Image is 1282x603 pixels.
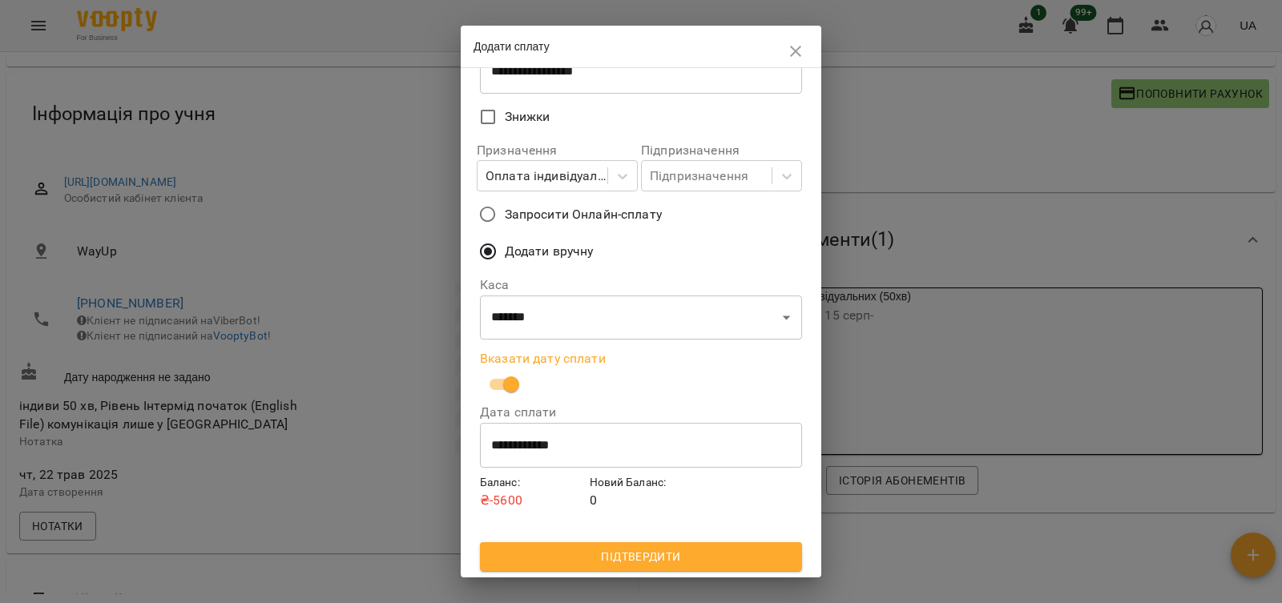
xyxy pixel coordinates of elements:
[480,542,802,571] button: Підтвердити
[587,471,696,513] div: 0
[493,547,789,566] span: Підтвердити
[480,491,583,510] p: ₴ -5600
[480,279,802,291] label: Каса
[505,107,550,127] span: Знижки
[480,352,802,365] label: Вказати дату сплати
[480,474,583,492] h6: Баланс :
[505,205,662,224] span: Запросити Онлайн-сплату
[486,167,609,186] div: Оплата індивідуальних занять
[505,242,594,261] span: Додати вручну
[477,144,638,157] label: Призначення
[650,167,748,186] div: Підпризначення
[474,40,550,53] span: Додати сплату
[480,406,802,419] label: Дата сплати
[641,144,802,157] label: Підпризначення
[590,474,693,492] h6: Новий Баланс :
